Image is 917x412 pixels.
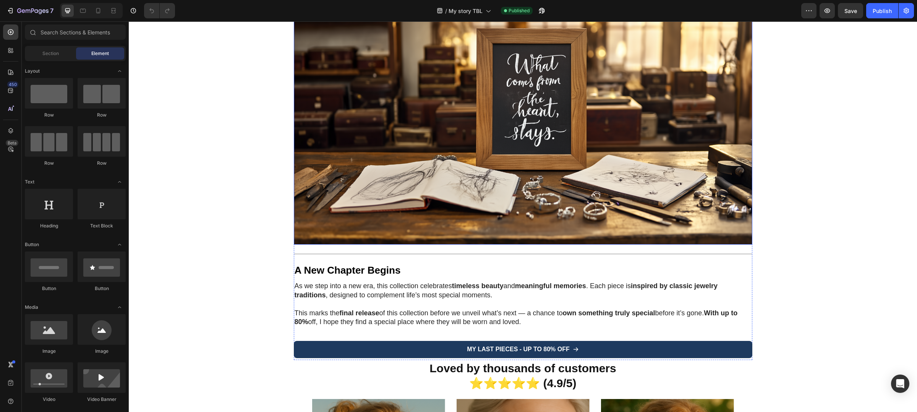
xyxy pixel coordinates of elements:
[113,176,126,188] span: Toggle open
[25,241,39,248] span: Button
[78,222,126,229] div: Text Block
[165,339,624,370] h2: Loved by thousands of customers ⭐⭐⭐⭐⭐ (4.9/5)
[25,160,73,167] div: Row
[866,3,898,18] button: Publish
[25,222,73,229] div: Heading
[25,304,38,311] span: Media
[113,301,126,313] span: Toggle open
[166,287,623,305] p: This marks the of this collection before we unveil what’s next — a chance to before it’s gone. of...
[873,7,892,15] div: Publish
[338,324,441,332] p: MY LAST PIECES - up to 80% off
[166,260,623,278] p: As we step into a new era, this collection celebrates and . Each piece is , designed to complemen...
[78,396,126,403] div: Video Banner
[386,261,457,268] strong: meaningful memories
[78,112,126,118] div: Row
[3,3,57,18] button: 7
[434,288,527,295] strong: own something truly special
[891,375,909,393] div: Open Intercom Messenger
[25,285,73,292] div: Button
[25,24,126,40] input: Search Sections & Elements
[144,3,175,18] div: Undo/Redo
[129,21,917,412] iframe: Design area
[25,396,73,403] div: Video
[445,7,447,15] span: /
[25,68,40,75] span: Layout
[7,81,18,88] div: 450
[449,7,483,15] span: My story TBL
[6,140,18,146] div: Beta
[165,320,624,337] a: MY LAST PIECES - up to 80% off
[78,348,126,355] div: Image
[25,112,73,118] div: Row
[78,160,126,167] div: Row
[42,50,59,57] span: Section
[166,288,609,304] strong: With up to 80%
[91,50,109,57] span: Element
[113,65,126,77] span: Toggle open
[838,3,863,18] button: Save
[166,261,589,277] strong: inspired by classic jewelry traditions
[50,6,53,15] p: 7
[25,178,34,185] span: Text
[113,238,126,251] span: Toggle open
[166,243,272,255] strong: A New Chapter Begins
[844,8,857,14] span: Save
[211,288,251,295] strong: final release
[25,348,73,355] div: Image
[323,261,375,268] strong: timeless beauty
[509,7,530,14] span: Published
[78,285,126,292] div: Button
